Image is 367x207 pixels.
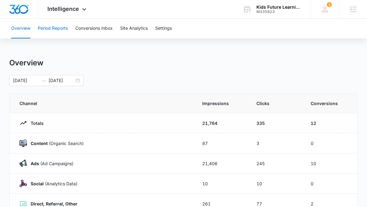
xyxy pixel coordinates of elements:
img: website_grey.svg [10,16,15,21]
img: Social [20,180,27,187]
td: 10 [303,153,357,174]
span: to [41,78,46,83]
strong: Social [31,181,44,186]
div: Keywords by Traffic [68,37,104,41]
td: 3 [249,133,303,153]
td: 21,764 [195,113,249,133]
div: Domain Overview [24,37,55,41]
button: Site Analytics [120,19,148,38]
td: 10 [249,174,303,194]
img: tab_domain_overview_orange.svg [17,36,22,41]
div: account name [256,5,302,10]
span: Clicks [256,100,296,107]
span: 1 [327,2,332,7]
button: Overview [11,19,30,38]
td: 87 [195,133,249,153]
td: 12 [303,113,357,133]
span: swap-right [41,78,46,83]
button: Period Reports [38,19,68,38]
td: 245 [249,153,303,174]
strong: Direct, Referral, Other [31,201,77,206]
div: Domain: [DOMAIN_NAME] [16,16,68,21]
input: End date [49,77,74,84]
img: Content [20,139,27,147]
h1: Overview [9,58,43,68]
strong: Content [31,141,48,146]
input: Start date [13,77,39,84]
p: (Analytics Data) [27,180,77,187]
td: 21,406 [195,153,249,174]
img: tab_keywords_by_traffic_grey.svg [62,36,67,41]
span: Intelligence [47,6,79,12]
span: Channel [20,100,188,107]
p: Totals [27,120,44,126]
div: notifications count [327,2,332,7]
p: (Ad Campaigns) [27,160,73,167]
img: Ads [20,160,27,167]
p: (Organic Search) [27,140,84,147]
button: Settings [155,19,172,38]
strong: Ads [31,161,39,166]
span: Conversions [311,100,347,107]
div: v 4.0.25 [17,10,30,15]
td: 0 [303,133,357,153]
div: account id [256,10,302,14]
td: 335 [249,113,303,133]
span: Impressions [202,100,242,107]
td: 10 [195,174,249,194]
button: Conversions Inbox [75,19,113,38]
img: logo_orange.svg [10,10,15,15]
td: 0 [303,174,357,194]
